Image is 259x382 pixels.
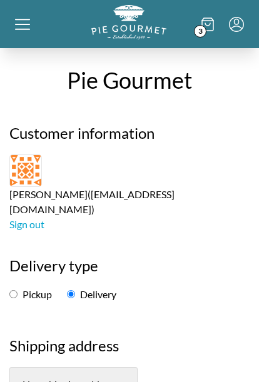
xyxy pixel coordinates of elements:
label: Pickup [9,288,52,300]
img: logo [91,5,166,39]
button: Menu [229,17,244,32]
span: 3 [194,25,206,38]
h2: Delivery type [9,254,250,287]
input: Delivery [67,290,75,298]
h3: Shipping address [9,334,250,367]
span: [PERSON_NAME] ( [EMAIL_ADDRESS][DOMAIN_NAME] ) [9,187,250,232]
h2: Customer information [9,122,250,154]
a: Sign out [9,218,44,230]
input: Pickup [9,290,18,298]
label: Delivery [67,288,116,300]
a: Logo [91,29,166,41]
